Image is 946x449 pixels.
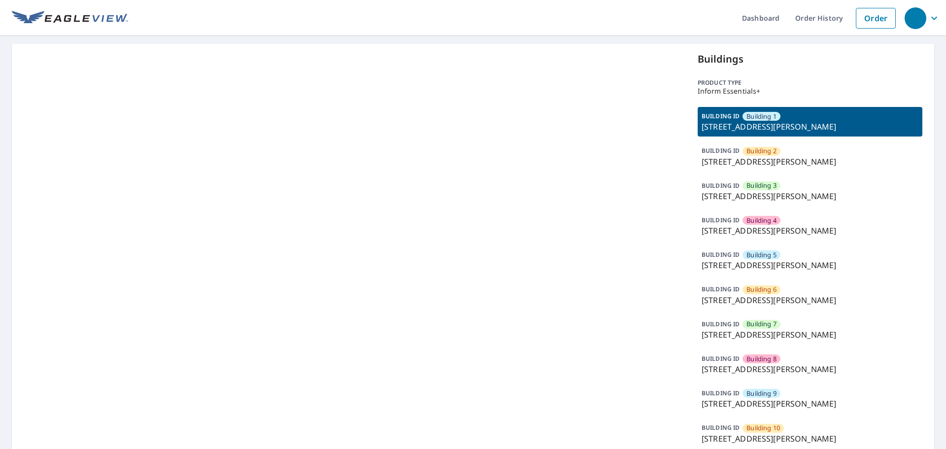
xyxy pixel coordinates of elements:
[702,294,918,306] p: [STREET_ADDRESS][PERSON_NAME]
[746,146,777,156] span: Building 2
[746,112,777,121] span: Building 1
[698,52,922,67] p: Buildings
[702,225,918,237] p: [STREET_ADDRESS][PERSON_NAME]
[702,285,740,293] p: BUILDING ID
[856,8,896,29] a: Order
[702,398,918,410] p: [STREET_ADDRESS][PERSON_NAME]
[702,423,740,432] p: BUILDING ID
[698,78,922,87] p: Product type
[746,423,780,433] span: Building 10
[702,259,918,271] p: [STREET_ADDRESS][PERSON_NAME]
[746,285,777,294] span: Building 6
[746,216,777,225] span: Building 4
[702,329,918,341] p: [STREET_ADDRESS][PERSON_NAME]
[702,190,918,202] p: [STREET_ADDRESS][PERSON_NAME]
[702,156,918,168] p: [STREET_ADDRESS][PERSON_NAME]
[746,354,777,364] span: Building 8
[746,319,777,329] span: Building 7
[702,320,740,328] p: BUILDING ID
[702,216,740,224] p: BUILDING ID
[746,389,777,398] span: Building 9
[702,363,918,375] p: [STREET_ADDRESS][PERSON_NAME]
[702,389,740,397] p: BUILDING ID
[702,181,740,190] p: BUILDING ID
[702,433,918,445] p: [STREET_ADDRESS][PERSON_NAME]
[702,250,740,259] p: BUILDING ID
[702,354,740,363] p: BUILDING ID
[746,181,777,190] span: Building 3
[702,112,740,120] p: BUILDING ID
[698,87,922,95] p: Inform Essentials+
[702,121,918,133] p: [STREET_ADDRESS][PERSON_NAME]
[746,250,777,260] span: Building 5
[12,11,128,26] img: EV Logo
[702,146,740,155] p: BUILDING ID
